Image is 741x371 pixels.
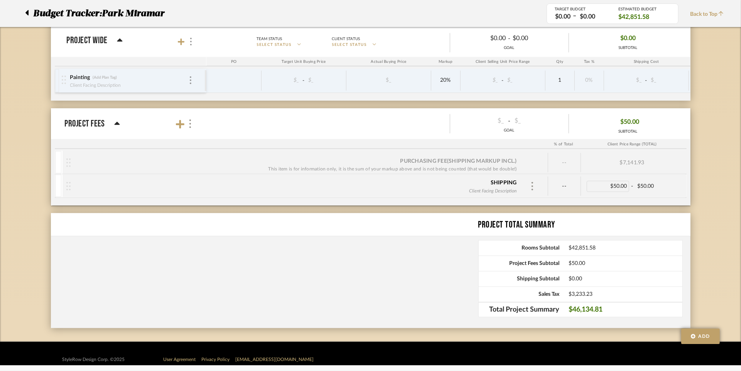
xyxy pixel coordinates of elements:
div: This item is for information only, it is the sum of your markup above and is not being counted (t... [268,165,517,173]
div: 0% [577,75,601,86]
div: $_ [454,115,506,127]
div: - [450,115,569,127]
div: Project WideTeam StatusSELECT STATUSClient StatusSELECT STATUS$0.00-$0.00GOAL$0.00SUBTOTAL [55,57,690,101]
div: GOAL [450,128,569,133]
div: $50.00 [635,181,677,192]
span: $50.00 [569,260,682,267]
img: more.svg [530,182,534,191]
span: $42,851.58 [618,13,649,21]
div: Actual Buying Price [346,57,431,66]
span: $46,134.81 [569,306,682,314]
span: $3,233.23 [569,291,682,298]
div: (Add Plan Tag) [93,75,118,80]
div: $0.00 [553,12,573,21]
div: 1 [548,75,572,86]
span: Sales Tax [479,291,560,298]
div: Qty [545,57,575,66]
span: - [301,77,306,84]
span: – [573,12,576,21]
a: User Agreement [164,357,196,362]
div: StyleRow Design Corp. ©2025 [62,357,125,363]
a: [EMAIL_ADDRESS][DOMAIN_NAME] [236,357,314,362]
span: Project Fees Subtotal [479,260,560,267]
div: $7,141.93 [581,153,684,172]
div: Tax % [575,57,604,66]
div: Client Selling Unit Price Range [461,57,545,66]
img: more.svg [188,120,192,128]
p: Project Fees [65,117,105,131]
div: Shipping [491,179,517,187]
div: Project Fees$_-$_GOAL$50.00SUBTOTAL [51,139,690,206]
span: Back to Top [690,10,727,19]
div: Markup [431,57,461,66]
div: Client Facing Description [70,81,122,89]
img: vertical-grip.svg [66,159,71,167]
div: Shipping Cost [604,57,689,66]
div: $_ [512,115,564,127]
span: - [508,34,510,43]
div: TARGET BUDGET [555,7,607,12]
span: $42,851.58 [569,245,682,251]
div: Ship. Markup % [689,57,726,66]
div: Project Total Summary [478,218,690,232]
span: SELECT STATUS [257,42,292,48]
div: $0.00 [577,12,598,21]
span: - [631,182,633,190]
div: Client Price Range (TOTAL) [580,140,684,149]
span: Rooms Subtotal [479,245,560,251]
img: 3dots-v.svg [190,76,191,84]
mat-expansion-panel-header: Project WideTeam StatusSELECT STATUSClient StatusSELECT STATUS$0.00-$0.00GOAL$0.00SUBTOTAL [51,26,690,57]
span: - [500,77,505,84]
div: $50.00 [587,181,629,192]
div: Purchasing Fee (Shipping markup incl.) [400,157,517,165]
span: Shipping Subtotal [479,276,560,282]
div: $_ [606,75,644,86]
div: ESTIMATED BUDGET [618,7,670,12]
span: SELECT STATUS [332,42,367,48]
div: $0.00 [510,32,562,44]
div: Client Facing Description [467,186,519,195]
div: $_ [367,75,410,86]
div: PO [206,57,262,66]
img: 3dots-v.svg [190,38,192,46]
div: Target Unit Buying Price [262,57,346,66]
span: $50.00 [620,116,639,128]
div: $_ [648,75,686,86]
span: Budget Tracker: [33,7,102,20]
div: GOAL [450,45,569,51]
div: Client Status [332,35,360,42]
div: 20% [434,75,458,86]
mat-expansion-panel-header: ShippingClient Facing Description--$50.00-$50.00 [55,174,687,197]
div: -- [548,153,581,172]
div: $0.00 [456,32,508,44]
div: % of Total [547,140,580,149]
span: -- [562,182,567,190]
p: Park Miramar [102,7,168,20]
div: $_ [306,75,344,86]
a: Privacy Policy [202,357,230,362]
img: vertical-grip.svg [62,76,66,84]
div: SUBTOTAL [617,129,639,135]
span: $0.00 [569,276,682,282]
div: $_ [505,75,543,86]
div: $_ [264,75,302,86]
div: Painting [70,74,91,81]
span: Add [699,333,710,340]
span: $0.00 [620,32,636,44]
mat-expansion-panel-header: Project Fees$_-$_GOAL$50.00SUBTOTAL [51,108,690,139]
span: Total Project Summary [479,306,560,314]
span: - [644,77,648,84]
div: Team Status [257,35,282,42]
button: Add [681,329,720,344]
p: Project Wide [67,36,108,45]
div: $_ [463,75,501,86]
div: SUBTOTAL [619,45,638,51]
img: vertical-grip.svg [66,182,71,191]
